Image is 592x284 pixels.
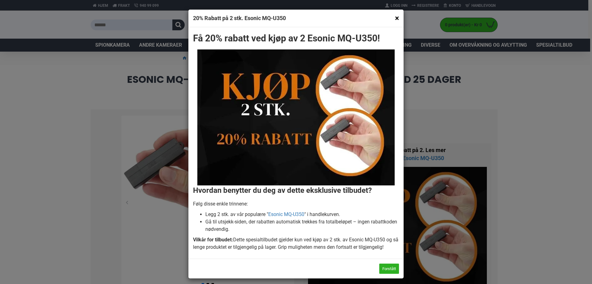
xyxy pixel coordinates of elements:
button: Forstått [379,264,399,274]
h3: Hvordan benytter du deg av dette eksklusive tilbudet? [193,185,399,196]
strong: Vilkår for tilbudet: [193,237,233,243]
a: Esonic MQ-U350 [268,211,304,218]
button: × [395,14,399,22]
li: Legg 2 stk. av vår populære " " i handlekurven. [205,211,399,218]
h2: Få 20% rabatt ved kjøp av 2 Esonic MQ-U350! [193,32,399,45]
li: Gå til utsjekk-siden, der rabatten automatisk trekkes fra totalbeløpet – ingen rabattkoden nødven... [205,218,399,233]
h4: 20% Rabatt på 2 stk. Esonic MQ-U350 [193,14,399,22]
p: Dette spesialtilbudet gjelder kun ved kjøp av 2 stk. av Esonic MQ-U350 og så lenge produktet er t... [193,236,399,251]
img: 20% rabatt ved Kjøp av 2 Esonic MQ-U350 [197,49,395,185]
p: Følg disse enkle trinnene: [193,200,399,208]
